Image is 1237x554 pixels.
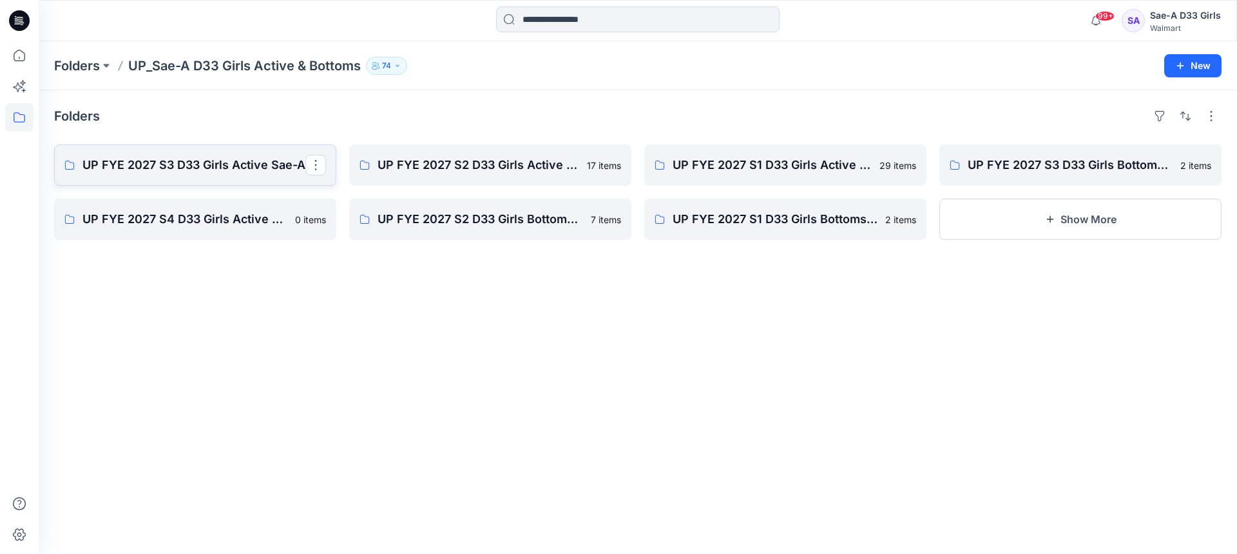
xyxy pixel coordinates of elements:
[939,144,1222,186] a: UP FYE 2027 S3 D33 Girls Bottoms Sae-A2 items
[968,156,1173,174] p: UP FYE 2027 S3 D33 Girls Bottoms Sae-A
[349,144,631,186] a: UP FYE 2027 S2 D33 Girls Active Sae-A17 items
[378,210,583,228] p: UP FYE 2027 S2 D33 Girls Bottoms Sae-A
[591,213,621,226] p: 7 items
[54,199,336,240] a: UP FYE 2027 S4 D33 Girls Active Sae-A0 items
[295,213,326,226] p: 0 items
[54,108,100,124] h4: Folders
[54,144,336,186] a: UP FYE 2027 S3 D33 Girls Active Sae-A
[673,210,877,228] p: UP FYE 2027 S1 D33 Girls Bottoms Sae-A
[378,156,579,174] p: UP FYE 2027 S2 D33 Girls Active Sae-A
[1164,54,1222,77] button: New
[1180,159,1211,172] p: 2 items
[1095,11,1115,21] span: 99+
[1150,23,1221,33] div: Walmart
[644,144,926,186] a: UP FYE 2027 S1 D33 Girls Active Sae-A29 items
[82,156,305,174] p: UP FYE 2027 S3 D33 Girls Active Sae-A
[885,213,916,226] p: 2 items
[587,159,621,172] p: 17 items
[879,159,916,172] p: 29 items
[1150,8,1221,23] div: Sae-A D33 Girls
[349,199,631,240] a: UP FYE 2027 S2 D33 Girls Bottoms Sae-A7 items
[1122,9,1145,32] div: SA
[939,199,1222,240] button: Show More
[366,57,407,75] button: 74
[644,199,926,240] a: UP FYE 2027 S1 D33 Girls Bottoms Sae-A2 items
[82,210,287,228] p: UP FYE 2027 S4 D33 Girls Active Sae-A
[128,57,361,75] p: UP_Sae-A D33 Girls Active & Bottoms
[54,57,100,75] a: Folders
[673,156,872,174] p: UP FYE 2027 S1 D33 Girls Active Sae-A
[382,59,391,73] p: 74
